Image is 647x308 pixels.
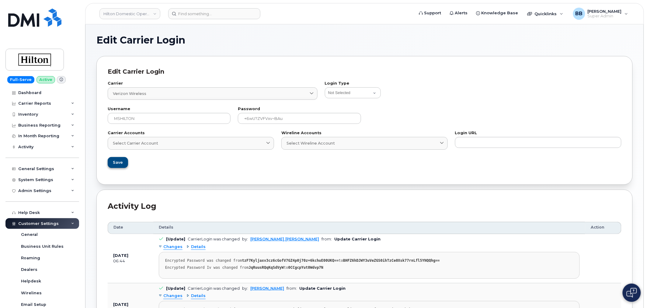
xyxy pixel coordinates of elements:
[188,286,240,291] div: CarrierLogin was changed
[113,159,123,165] span: Save
[113,91,146,96] span: Verizon Wireless
[108,67,621,76] div: Edit Carrier Login
[242,286,248,291] span: by:
[108,157,128,168] button: Save
[250,286,284,291] a: [PERSON_NAME]
[159,225,173,230] span: Details
[287,286,297,291] span: from:
[288,265,324,270] strong: 0CCgcpYut0Wdvp7N
[250,237,319,241] a: [PERSON_NAME] [PERSON_NAME]
[287,140,335,146] span: Select Wireline Account
[165,265,573,270] div: Encrypted Password Iv was changed from to
[108,82,318,86] label: Carrier
[322,237,332,241] span: from:
[585,222,621,234] th: Action
[166,286,185,291] b: [Update]
[113,302,128,307] b: [DATE]
[108,87,318,100] a: Verizon Wireless
[191,244,206,250] span: Details
[191,293,206,299] span: Details
[113,258,148,264] div: 06:44
[163,244,183,250] span: Changes
[163,293,183,299] span: Changes
[325,82,621,86] label: Login Type
[299,286,346,291] b: Update Carrier Login
[113,253,128,258] b: [DATE]
[281,137,448,149] a: Select Wireline Account
[455,131,621,135] label: Login URL
[113,140,158,146] span: Select Carrier Account
[113,225,123,230] span: Date
[281,131,448,135] label: Wireline Accounts
[242,258,339,263] strong: tzF7Kyljaxv3cz6cGofV7GZ4p0j70z+6kchuE00UKQ==
[334,237,381,241] b: Update Carrier Login
[188,237,240,241] div: CarrierLogin was changed
[108,131,274,135] label: Carrier Accounts
[108,201,621,212] div: Activity Log
[165,258,573,263] div: Encrypted Password was changed from to
[242,237,248,241] span: by:
[627,288,637,298] img: Open chat
[238,107,361,111] label: Password
[166,237,185,241] b: [Update]
[249,265,284,270] strong: JqRuusRQqKqSdVyW
[343,258,440,263] strong: BHFZ6hDJWY3uVeZGS0ihTzCe0Xsk77rnLfl5YNQQhg==
[108,137,274,149] a: Select Carrier Account
[108,107,231,111] label: Username
[96,36,185,45] span: Edit Carrier Login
